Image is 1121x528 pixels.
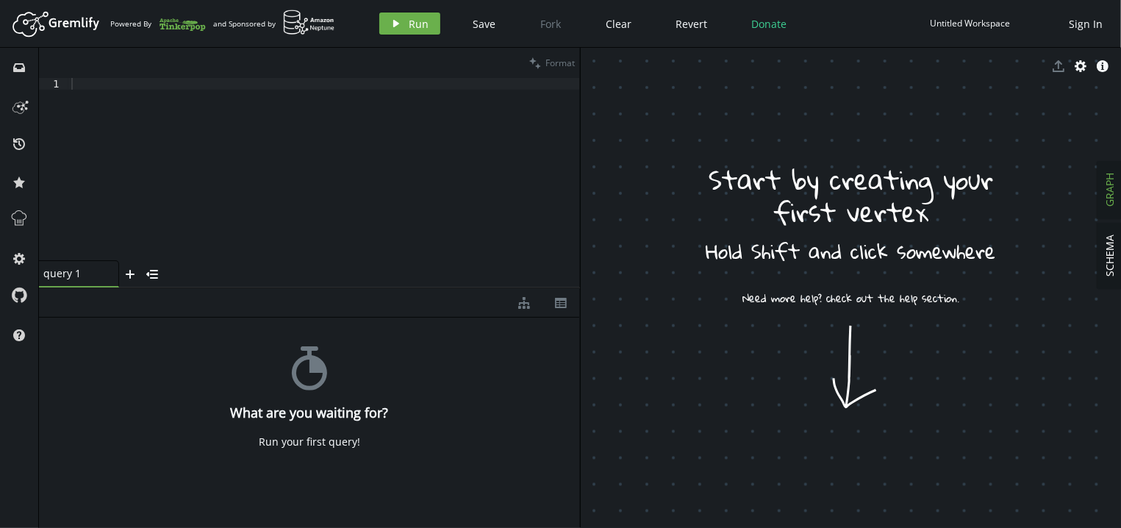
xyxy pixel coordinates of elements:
span: Clear [606,17,632,31]
button: Revert [665,13,719,35]
button: Run [379,13,440,35]
button: Save [462,13,507,35]
span: Donate [752,17,787,31]
span: GRAPH [1103,174,1117,207]
div: Run your first query! [259,435,360,449]
div: Untitled Workspace [931,18,1011,29]
div: Powered By [110,11,206,37]
span: Format [546,57,576,69]
button: Donate [741,13,798,35]
span: Run [409,17,429,31]
span: Fork [541,17,562,31]
span: query 1 [43,267,102,280]
span: Save [473,17,496,31]
button: Clear [595,13,643,35]
button: Format [525,48,580,78]
h4: What are you waiting for? [230,405,388,421]
img: AWS Neptune [283,10,335,35]
div: 1 [39,78,68,90]
button: Sign In [1061,13,1110,35]
button: Fork [529,13,573,35]
span: SCHEMA [1103,235,1117,277]
span: Revert [676,17,708,31]
span: Sign In [1069,17,1103,31]
div: and Sponsored by [213,10,335,38]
